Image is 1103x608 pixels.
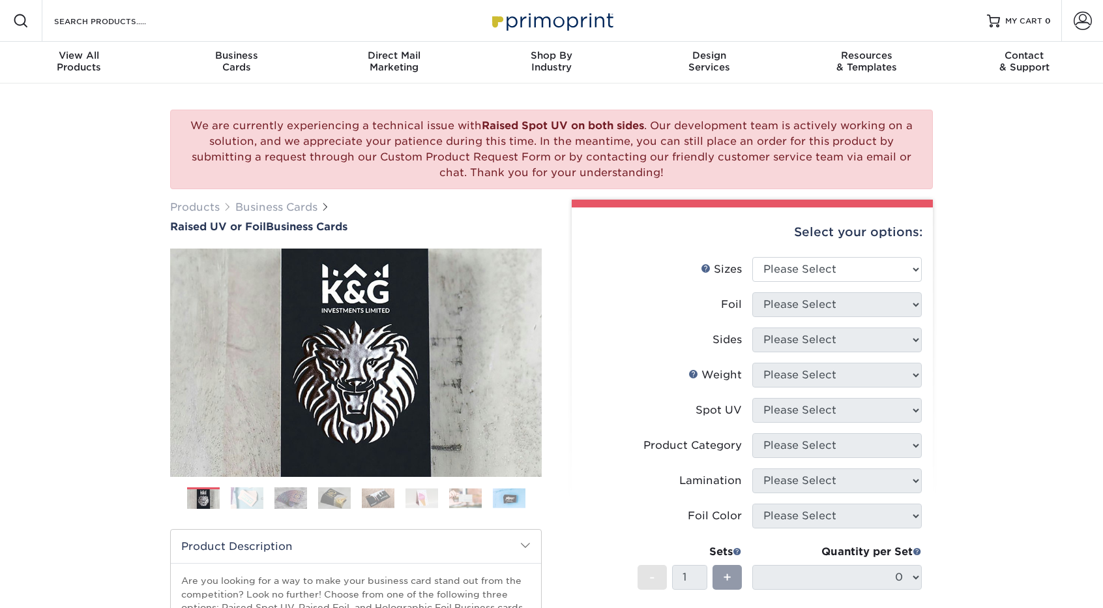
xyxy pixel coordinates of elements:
[158,42,316,84] a: BusinessCards
[649,568,655,587] span: -
[473,50,630,61] span: Shop By
[630,50,788,61] span: Design
[315,50,473,61] span: Direct Mail
[788,42,946,84] a: Resources& Templates
[362,488,394,508] img: Business Cards 05
[721,297,742,312] div: Foil
[170,220,266,233] span: Raised UV or Foil
[158,50,316,61] span: Business
[170,110,933,189] div: We are currently experiencing a technical issue with . Our development team is actively working o...
[170,220,542,233] a: Raised UV or FoilBusiness Cards
[315,42,473,84] a: Direct MailMarketing
[170,220,542,233] h1: Business Cards
[158,50,316,73] div: Cards
[630,42,788,84] a: DesignServices
[696,403,742,418] div: Spot UV
[405,488,438,508] img: Business Cards 06
[945,42,1103,84] a: Contact& Support
[187,483,220,515] img: Business Cards 01
[318,487,351,509] img: Business Cards 04
[582,207,922,257] div: Select your options:
[723,568,731,587] span: +
[493,488,525,508] img: Business Cards 08
[235,201,317,213] a: Business Cards
[688,367,742,383] div: Weight
[486,7,617,35] img: Primoprint
[1005,16,1042,27] span: MY CART
[752,544,922,560] div: Quantity per Set
[688,508,742,524] div: Foil Color
[473,50,630,73] div: Industry
[449,488,482,508] img: Business Cards 07
[274,487,307,509] img: Business Cards 03
[171,530,541,563] h2: Product Description
[53,13,180,29] input: SEARCH PRODUCTS.....
[315,50,473,73] div: Marketing
[945,50,1103,61] span: Contact
[638,544,742,560] div: Sets
[170,177,542,549] img: Raised UV or Foil 01
[788,50,946,73] div: & Templates
[473,42,630,84] a: Shop ByIndustry
[713,332,742,348] div: Sides
[231,487,263,509] img: Business Cards 02
[630,50,788,73] div: Services
[1045,16,1051,25] span: 0
[945,50,1103,73] div: & Support
[788,50,946,61] span: Resources
[679,473,742,489] div: Lamination
[643,438,742,453] div: Product Category
[701,262,742,277] div: Sizes
[170,201,220,213] a: Products
[482,119,644,132] b: Raised Spot UV on both sides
